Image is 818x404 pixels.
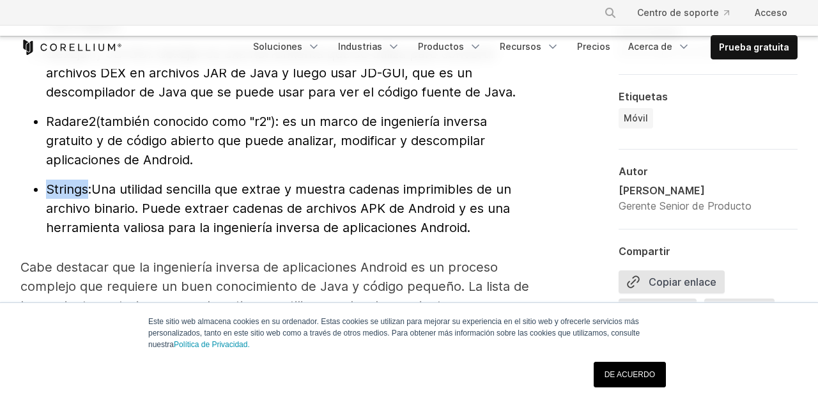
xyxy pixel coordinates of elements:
[20,40,122,55] a: Inicio de Corellium
[253,41,302,52] font: Soluciones
[500,41,541,52] font: Recursos
[619,90,668,103] font: Etiquetas
[46,182,91,197] font: Strings:
[619,108,653,128] a: Móvil
[619,245,670,258] font: Compartir
[46,46,516,100] font: : dex2jar es una herramienta que se utiliza para convertir archivos DEX en archivos JAR de Java y...
[624,113,648,123] font: Móvil
[619,270,725,293] button: Copiar enlace
[174,340,250,349] a: Política de Privacidad.
[46,114,487,167] font: (también conocido como "r2"): es un marco de ingeniería inversa gratuito y de código abierto que ...
[338,41,382,52] font: Industrias
[418,41,464,52] font: Productos
[577,41,610,52] font: Precios
[245,35,798,59] div: Menú de navegación
[46,114,96,129] font: Radare2
[619,165,648,178] font: Autor
[704,299,782,327] a: Gorjeo
[148,317,640,349] font: Este sitio web almacena cookies en su ordenador. Estas cookies se utilizan para mejorar su experi...
[20,260,529,313] font: Cabe destacar que la ingeniería inversa de aplicaciones Android es un proceso complejo que requie...
[46,182,511,235] font: Una utilidad sencilla que extrae y muestra cadenas imprimibles de un archivo binario. Puede extra...
[619,184,705,197] font: [PERSON_NAME]
[282,298,324,313] font: utilizan
[628,41,672,52] font: Acerca de
[594,362,666,387] a: DE ACUERDO
[605,370,655,379] font: DE ACUERDO
[719,42,789,52] font: Prueba gratuita
[619,199,752,212] font: Gerente Senior de Producto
